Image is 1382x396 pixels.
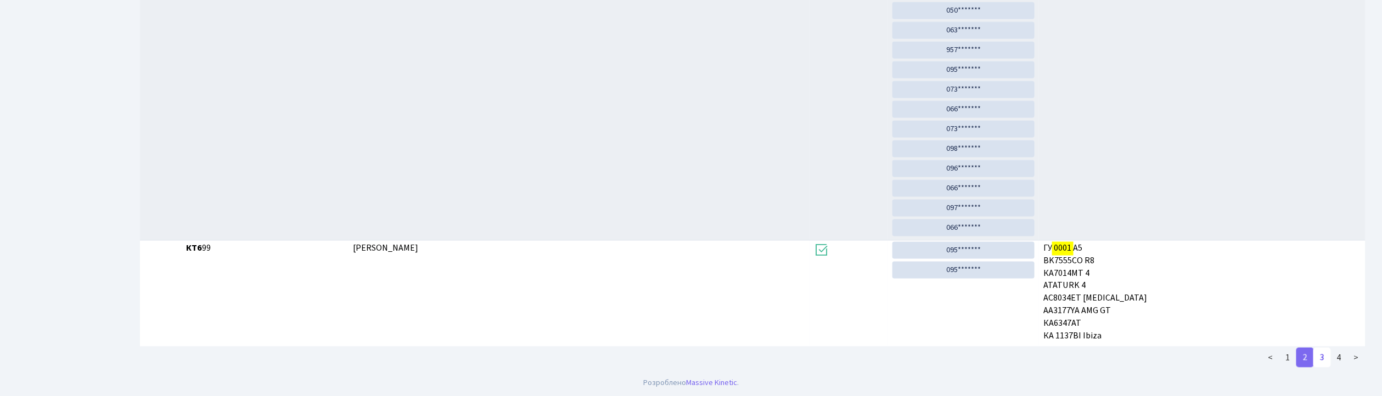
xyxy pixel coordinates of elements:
[1347,348,1366,367] a: >
[1262,348,1280,367] a: <
[186,242,202,254] b: КТ6
[1043,242,1361,342] span: ГУ A5 BK7555CO R8 КА7014МТ 4 ATATURK 4 АС8034ЕТ [MEDICAL_DATA] АА3177YA AMG GT КА6347АТ КА 1137ВI...
[186,242,344,254] span: 99
[1330,348,1348,367] a: 4
[1279,348,1297,367] a: 1
[1313,348,1331,367] a: 3
[1052,240,1073,256] mark: 0001
[1296,348,1314,367] a: 2
[643,377,739,389] div: Розроблено .
[686,377,737,388] a: Massive Kinetic
[353,242,418,254] span: [PERSON_NAME]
